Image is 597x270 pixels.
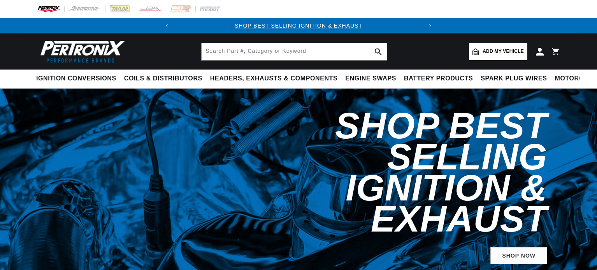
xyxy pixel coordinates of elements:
[36,70,120,88] summary: Ignition Conversions
[404,75,473,83] span: Battery Products
[235,23,362,29] a: SHOP BEST SELLING IGNITION & EXHAUST
[214,110,547,235] h2: Shop Best Selling Ignition & Exhaust
[210,75,337,83] span: Headers, Exhausts & Components
[370,43,387,60] button: search button
[36,38,126,65] img: Pertronix
[481,75,547,83] span: Spark Plug Wires
[400,70,477,88] summary: Battery Products
[422,18,438,33] button: Translation missing: en.sections.announcements.next_announcement
[483,48,524,55] span: Add my vehicle
[490,247,547,265] a: SHOP NOW
[341,70,400,88] summary: Engine Swaps
[36,75,116,83] span: Ignition Conversions
[124,75,202,83] span: Coils & Distributors
[175,21,422,30] div: Announcement
[159,18,175,33] button: Translation missing: en.sections.announcements.previous_announcement
[345,75,396,83] span: Engine Swaps
[17,18,580,33] slideshow-component: Translation missing: en.sections.announcements.announcement_bar
[206,70,341,88] summary: Headers, Exhausts & Components
[477,70,551,88] summary: Spark Plug Wires
[175,21,422,30] div: 1 of 2
[202,43,387,60] input: Search Part #, Category or Keyword
[120,70,206,88] summary: Coils & Distributors
[469,43,527,60] a: Add my vehicle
